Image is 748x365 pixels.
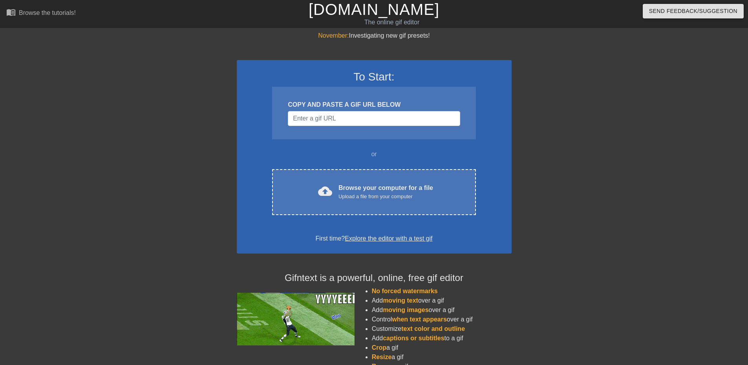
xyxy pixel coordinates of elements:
[318,184,332,198] span: cloud_upload
[383,335,444,341] span: captions or subtitles
[649,6,737,16] span: Send Feedback/Suggestion
[288,111,460,126] input: Username
[6,7,76,20] a: Browse the tutorials!
[372,315,512,324] li: Control over a gif
[237,272,512,284] h4: Gifntext is a powerful, online, free gif editor
[372,334,512,343] li: Add to a gif
[345,235,432,242] a: Explore the editor with a test gif
[401,325,465,332] span: text color and outline
[318,32,349,39] span: November:
[372,343,512,352] li: a gif
[372,354,392,360] span: Resize
[338,183,433,201] div: Browse your computer for a file
[383,297,418,304] span: moving text
[383,307,428,313] span: moving images
[257,150,491,159] div: or
[6,7,16,17] span: menu_book
[372,288,438,294] span: No forced watermarks
[19,9,76,16] div: Browse the tutorials!
[253,18,530,27] div: The online gif editor
[372,352,512,362] li: a gif
[338,193,433,201] div: Upload a file from your computer
[247,234,501,243] div: First time?
[392,316,447,323] span: when text appears
[643,4,744,18] button: Send Feedback/Suggestion
[288,100,460,109] div: COPY AND PASTE A GIF URL BELOW
[247,70,501,84] h3: To Start:
[309,1,439,18] a: [DOMAIN_NAME]
[372,296,512,305] li: Add over a gif
[237,31,512,40] div: Investigating new gif presets!
[372,324,512,334] li: Customize
[372,305,512,315] li: Add over a gif
[237,293,355,345] img: football_small.gif
[372,344,386,351] span: Crop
